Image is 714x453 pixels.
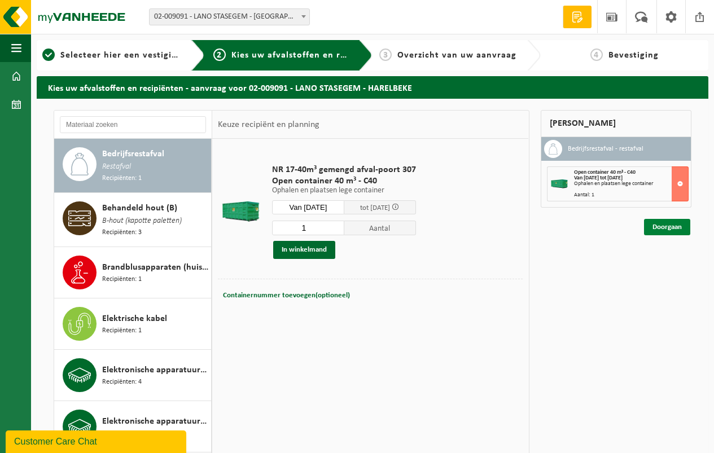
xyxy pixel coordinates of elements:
[54,193,212,247] button: Behandeld hout (B) B-hout (kapotte paletten) Recipiënten: 3
[212,111,325,139] div: Keuze recipiënt en planning
[54,401,212,452] button: Elektronische apparatuur (KV) koelvries (huishoudelijk) Recipiënten: 1
[60,116,206,133] input: Materiaal zoeken
[102,201,177,215] span: Behandeld hout (B)
[574,181,689,187] div: Ophalen en plaatsen lege container
[568,140,643,158] h3: Bedrijfsrestafval - restafval
[397,51,516,60] span: Overzicht van uw aanvraag
[6,428,189,453] iframe: chat widget
[272,187,416,195] p: Ophalen en plaatsen lege container
[60,51,182,60] span: Selecteer hier een vestiging
[150,9,309,25] span: 02-009091 - LANO STASEGEM - HARELBEKE
[54,298,212,350] button: Elektrische kabel Recipiënten: 1
[54,139,212,193] button: Bedrijfsrestafval Restafval Recipiënten: 1
[272,200,344,214] input: Selecteer datum
[102,363,208,377] span: Elektronische apparatuur - overige (OVE)
[102,274,142,285] span: Recipiënten: 1
[42,49,182,62] a: 1Selecteer hier een vestiging
[102,377,142,388] span: Recipiënten: 4
[54,247,212,298] button: Brandblusapparaten (huishoudelijk) Recipiënten: 1
[608,51,659,60] span: Bevestiging
[222,288,351,304] button: Containernummer toevoegen(optioneel)
[102,173,142,184] span: Recipiënten: 1
[644,219,690,235] a: Doorgaan
[541,110,692,137] div: [PERSON_NAME]
[574,175,623,181] strong: Van [DATE] tot [DATE]
[344,221,417,235] span: Aantal
[231,51,387,60] span: Kies uw afvalstoffen en recipiënten
[102,312,167,326] span: Elektrische kabel
[102,215,182,227] span: B-hout (kapotte paletten)
[54,350,212,401] button: Elektronische apparatuur - overige (OVE) Recipiënten: 4
[590,49,603,61] span: 4
[42,49,55,61] span: 1
[102,161,131,173] span: Restafval
[272,175,416,187] span: Open container 40 m³ - C40
[102,415,208,428] span: Elektronische apparatuur (KV) koelvries (huishoudelijk)
[574,169,636,175] span: Open container 40 m³ - C40
[574,192,689,198] div: Aantal: 1
[102,147,164,161] span: Bedrijfsrestafval
[37,76,708,98] h2: Kies uw afvalstoffen en recipiënten - aanvraag voor 02-009091 - LANO STASEGEM - HARELBEKE
[102,326,142,336] span: Recipiënten: 1
[149,8,310,25] span: 02-009091 - LANO STASEGEM - HARELBEKE
[213,49,226,61] span: 2
[379,49,392,61] span: 3
[102,261,208,274] span: Brandblusapparaten (huishoudelijk)
[272,164,416,175] span: NR 17-40m³ gemengd afval-poort 307
[223,292,350,299] span: Containernummer toevoegen(optioneel)
[273,241,335,259] button: In winkelmand
[360,204,390,212] span: tot [DATE]
[102,227,142,238] span: Recipiënten: 3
